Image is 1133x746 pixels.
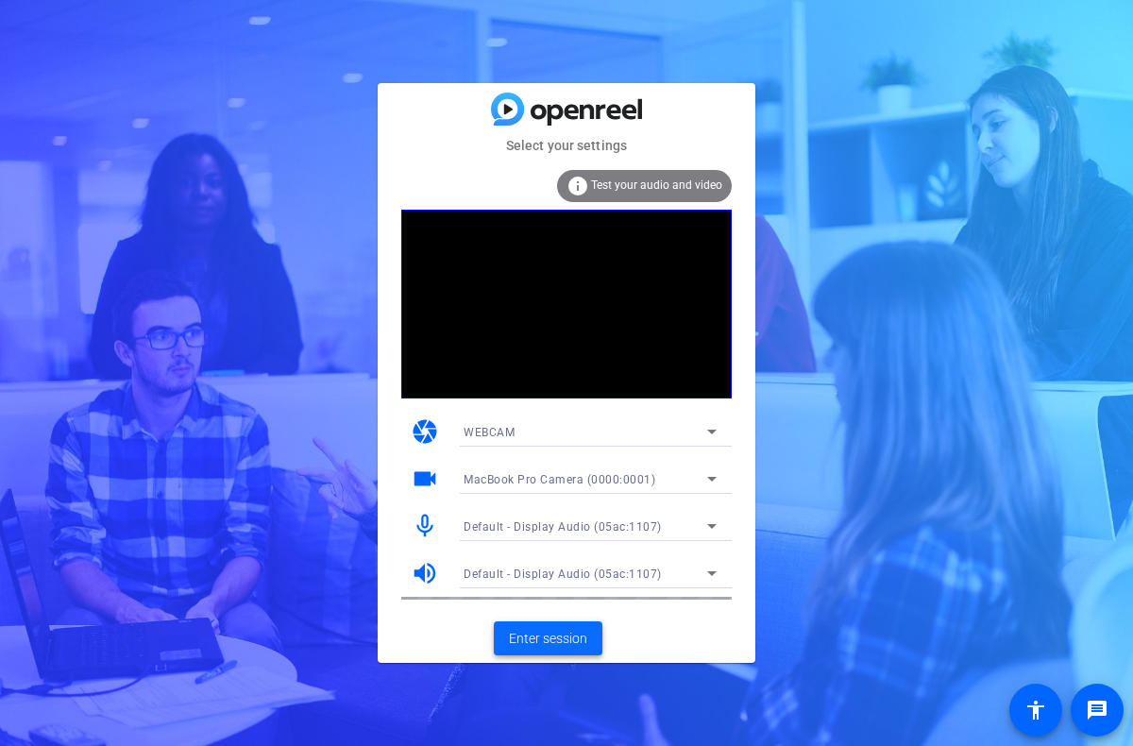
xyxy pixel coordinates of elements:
span: MacBook Pro Camera (0000:0001) [464,473,655,486]
mat-icon: info [566,175,589,197]
button: Enter session [494,621,602,655]
mat-icon: camera [411,417,439,446]
mat-card-subtitle: Select your settings [378,135,755,156]
mat-icon: videocam [411,465,439,493]
mat-icon: message [1086,699,1108,721]
span: Enter session [509,629,587,649]
mat-icon: accessibility [1024,699,1047,721]
span: WEBCAM [464,426,515,439]
span: Test your audio and video [591,178,722,192]
img: blue-gradient.svg [491,93,642,126]
mat-icon: volume_up [411,559,439,587]
mat-icon: mic_none [411,512,439,540]
span: Default - Display Audio (05ac:1107) [464,568,662,581]
span: Default - Display Audio (05ac:1107) [464,520,662,534]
